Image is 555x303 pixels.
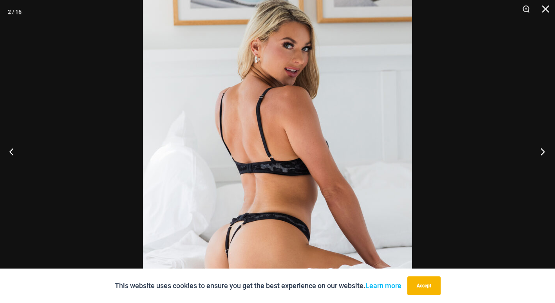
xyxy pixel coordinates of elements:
a: Learn more [365,281,401,290]
p: This website uses cookies to ensure you get the best experience on our website. [115,280,401,292]
button: Next [526,132,555,171]
button: Accept [407,276,441,295]
div: 2 / 16 [8,6,22,18]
